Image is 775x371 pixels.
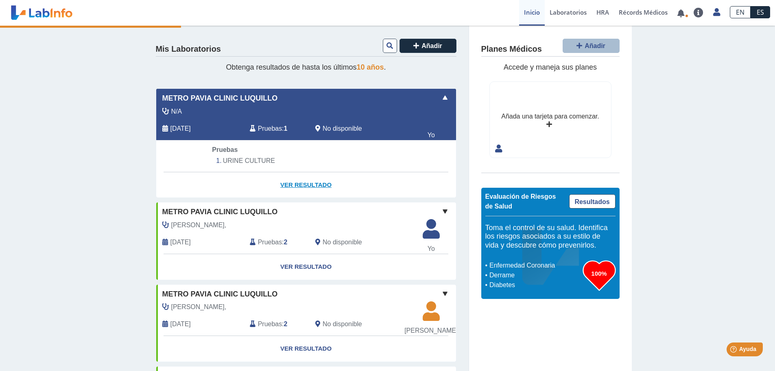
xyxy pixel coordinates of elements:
[284,239,288,246] b: 2
[596,8,609,16] span: HRA
[212,146,238,153] span: Pruebas
[212,155,400,167] li: URINE CULTURE
[585,42,605,49] span: Añadir
[418,244,445,254] span: Yo
[504,63,597,71] span: Accede y maneja sus planes
[258,124,282,134] span: Pruebas
[481,44,542,54] h4: Planes Médicos
[487,270,583,280] li: Derrame
[156,44,221,54] h4: Mis Laboratorios
[487,261,583,270] li: Enfermedad Coronaria
[323,124,362,134] span: No disponible
[244,319,309,330] div: :
[501,112,599,121] div: Añada una tarjeta para comenzar.
[171,302,227,312] span: Ramirez,
[284,321,288,327] b: 2
[170,237,191,247] span: 2025-04-07
[284,125,288,132] b: 1
[487,280,583,290] li: Diabetes
[730,6,751,18] a: EN
[171,107,182,116] span: N/A
[404,326,458,336] span: [PERSON_NAME]
[244,237,309,248] div: :
[258,319,282,329] span: Pruebas
[400,39,456,53] button: Añadir
[485,193,556,210] span: Evaluación de Riesgos de Salud
[258,237,282,247] span: Pruebas
[421,42,442,49] span: Añadir
[171,220,227,230] span: Jimenez Mejia,
[156,254,456,280] a: Ver Resultado
[156,172,456,198] a: Ver Resultado
[583,268,616,279] h3: 100%
[751,6,770,18] a: ES
[162,289,278,300] span: Metro Pavia Clinic Luquillo
[485,224,616,250] h5: Toma el control de su salud. Identifica los riesgos asociados a su estilo de vida y descubre cómo...
[418,130,445,140] span: Yo
[703,339,766,362] iframe: Help widget launcher
[170,319,191,329] span: 2025-03-10
[563,39,620,53] button: Añadir
[357,63,384,71] span: 10 años
[156,336,456,362] a: Ver Resultado
[226,63,386,71] span: Obtenga resultados de hasta los últimos .
[569,194,616,209] a: Resultados
[323,319,362,329] span: No disponible
[170,124,191,134] span: 2025-08-15
[162,206,278,217] span: Metro Pavia Clinic Luquillo
[162,93,278,104] span: Metro Pavia Clinic Luquillo
[323,237,362,247] span: No disponible
[244,123,309,134] div: :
